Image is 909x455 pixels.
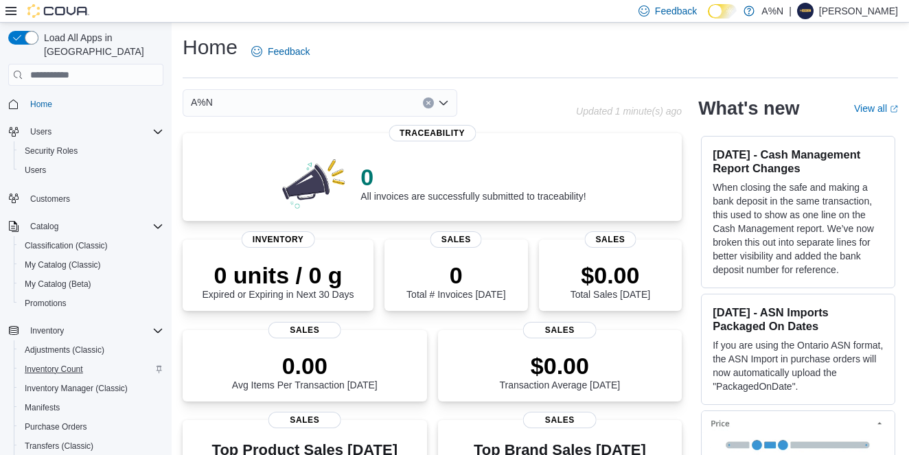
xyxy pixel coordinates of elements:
span: Users [25,165,46,176]
span: My Catalog (Classic) [25,259,101,270]
button: Security Roles [14,141,169,161]
span: Security Roles [25,145,78,156]
span: Promotions [25,298,67,309]
div: Total Sales [DATE] [571,261,650,300]
p: $0.00 [571,261,650,289]
div: Emery Watson [797,3,814,19]
span: Inventory [242,231,315,248]
span: Sales [268,322,341,338]
span: Home [25,95,163,113]
button: Catalog [25,218,64,235]
img: 0 [279,155,350,210]
span: Adjustments (Classic) [19,342,163,358]
p: Updated 1 minute(s) ago [576,106,682,117]
span: My Catalog (Beta) [19,276,163,292]
span: Transfers (Classic) [19,438,163,454]
p: $0.00 [500,352,621,380]
p: 0 units / 0 g [203,261,354,289]
button: Users [14,161,169,180]
span: Sales [523,322,597,338]
div: Total # Invoices [DATE] [406,261,505,300]
span: Inventory Manager (Classic) [25,383,128,394]
span: Customers [25,189,163,207]
button: Clear input [423,97,434,108]
span: Transfers (Classic) [25,441,93,452]
button: Manifests [14,398,169,417]
button: Adjustments (Classic) [14,340,169,360]
span: Purchase Orders [25,421,87,432]
span: Home [30,99,52,110]
a: Users [19,162,51,178]
span: Users [30,126,51,137]
button: Inventory [3,321,169,340]
span: Feedback [655,4,697,18]
span: My Catalog (Classic) [19,257,163,273]
span: Sales [523,412,597,428]
span: Feedback [268,45,310,58]
span: Inventory Count [19,361,163,377]
button: Inventory [25,323,69,339]
a: Transfers (Classic) [19,438,99,454]
a: Home [25,96,58,113]
button: Users [25,124,57,140]
p: 0.00 [232,352,378,380]
span: Adjustments (Classic) [25,345,104,355]
span: Classification (Classic) [19,237,163,254]
p: A%N [761,3,783,19]
a: Manifests [19,399,65,416]
span: Users [19,162,163,178]
span: Load All Apps in [GEOGRAPHIC_DATA] [38,31,163,58]
span: Customers [30,194,70,205]
span: Promotions [19,295,163,312]
button: Open list of options [438,97,449,108]
span: Security Roles [19,143,163,159]
div: Expired or Expiring in Next 30 Days [203,261,354,300]
button: Customers [3,188,169,208]
span: Catalog [25,218,163,235]
button: Users [3,122,169,141]
button: Home [3,94,169,114]
h2: What's new [698,97,799,119]
a: Inventory Manager (Classic) [19,380,133,397]
button: Purchase Orders [14,417,169,436]
button: Promotions [14,294,169,313]
button: My Catalog (Beta) [14,275,169,294]
span: Catalog [30,221,58,232]
p: When closing the safe and making a bank deposit in the same transaction, this used to show as one... [713,180,884,277]
div: Transaction Average [DATE] [500,352,621,390]
p: If you are using the Ontario ASN format, the ASN Import in purchase orders will now automatically... [713,338,884,393]
span: Classification (Classic) [25,240,108,251]
p: | [789,3,792,19]
a: Adjustments (Classic) [19,342,110,358]
span: Manifests [19,399,163,416]
span: Users [25,124,163,140]
img: Cova [27,4,89,18]
a: View allExternal link [854,103,898,114]
span: Inventory [30,325,64,336]
input: Dark Mode [708,4,737,19]
span: Traceability [389,125,476,141]
button: Classification (Classic) [14,236,169,255]
span: A%N [191,94,213,110]
button: Inventory Count [14,360,169,379]
span: Purchase Orders [19,419,163,435]
a: Security Roles [19,143,83,159]
button: My Catalog (Classic) [14,255,169,275]
a: My Catalog (Classic) [19,257,106,273]
a: My Catalog (Beta) [19,276,97,292]
h3: [DATE] - ASN Imports Packaged On Dates [713,305,884,333]
span: My Catalog (Beta) [25,279,91,290]
a: Feedback [246,38,315,65]
svg: External link [890,105,898,113]
span: Sales [268,412,341,428]
span: Sales [430,231,482,248]
h1: Home [183,34,238,61]
button: Inventory Manager (Classic) [14,379,169,398]
a: Purchase Orders [19,419,93,435]
p: [PERSON_NAME] [819,3,898,19]
a: Customers [25,191,76,207]
span: Inventory Manager (Classic) [19,380,163,397]
a: Inventory Count [19,361,89,377]
a: Promotions [19,295,72,312]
